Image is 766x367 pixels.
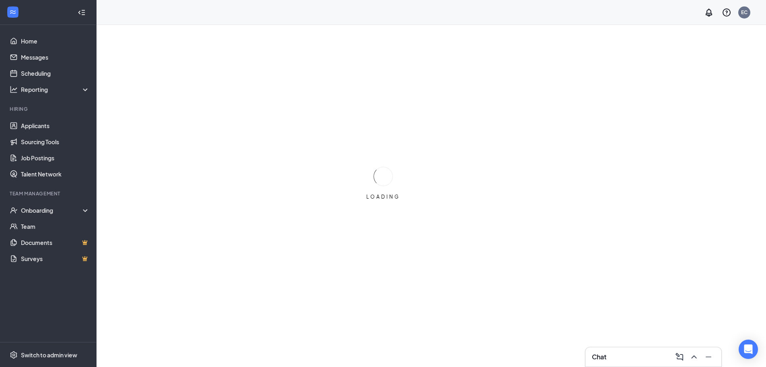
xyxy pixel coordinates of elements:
svg: Analysis [10,85,18,93]
div: Switch to admin view [21,351,77,359]
a: Home [21,33,90,49]
a: DocumentsCrown [21,234,90,251]
a: Team [21,218,90,234]
svg: Minimize [704,352,713,362]
div: Onboarding [21,206,83,214]
button: ChevronUp [688,350,700,363]
a: SurveysCrown [21,251,90,267]
svg: WorkstreamLogo [9,8,17,16]
a: Sourcing Tools [21,134,90,150]
h3: Chat [592,352,606,361]
svg: Collapse [78,8,86,17]
svg: Notifications [704,8,714,17]
a: Messages [21,49,90,65]
a: Scheduling [21,65,90,81]
div: LOADING [363,193,403,200]
svg: ChevronUp [689,352,699,362]
button: ComposeMessage [673,350,686,363]
svg: UserCheck [10,206,18,214]
div: Team Management [10,190,88,197]
svg: Settings [10,351,18,359]
a: Job Postings [21,150,90,166]
a: Talent Network [21,166,90,182]
button: Minimize [702,350,715,363]
div: Open Intercom Messenger [739,340,758,359]
div: Hiring [10,106,88,112]
div: EC [741,9,748,16]
a: Applicants [21,118,90,134]
div: Reporting [21,85,90,93]
svg: ComposeMessage [675,352,684,362]
svg: QuestionInfo [722,8,731,17]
